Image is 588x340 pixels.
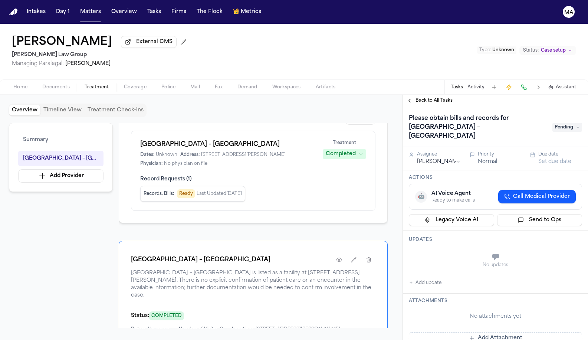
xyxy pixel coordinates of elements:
button: Call Medical Provider [498,190,576,203]
span: Address: [180,152,200,158]
span: Unknown [492,48,514,52]
button: Matters [77,5,104,19]
h3: Updates [409,237,582,243]
h1: [PERSON_NAME] [12,36,112,49]
button: Add Task [489,82,499,92]
button: Edit matter name [12,36,112,49]
h3: Attachments [409,298,582,304]
button: Back to All Tasks [403,98,456,104]
span: Artifacts [316,84,336,90]
span: [PERSON_NAME] [65,61,111,66]
h1: Please obtain bills and records for [GEOGRAPHIC_DATA] – [GEOGRAPHIC_DATA] [406,112,548,142]
span: Home [13,84,27,90]
span: External CMS [136,38,173,46]
span: Police [161,84,175,90]
div: AI Voice Agent [431,190,475,197]
span: Treatment [333,140,356,146]
button: Overview [108,5,140,19]
h1: [GEOGRAPHIC_DATA] – [GEOGRAPHIC_DATA] [140,140,314,149]
button: Send to Ops [497,214,582,226]
h3: Actions [409,175,582,181]
button: External CMS [121,36,177,48]
button: Add Provider [18,169,104,183]
span: COMPLETED [149,311,184,320]
button: Intakes [24,5,49,19]
button: Change status from Case setup [519,46,576,55]
span: Location: [232,326,253,332]
span: Coverage [124,84,147,90]
img: Finch Logo [9,9,18,16]
span: Demand [237,84,257,90]
span: [GEOGRAPHIC_DATA] – [GEOGRAPHIC_DATA] is listed as a facility at [STREET_ADDRESS][PERSON_NAME]. T... [131,269,375,299]
button: Normal [478,158,497,166]
span: Records, Bills : [144,191,174,197]
span: Back to All Tasks [415,98,453,104]
button: Make a Call [519,82,529,92]
span: [STREET_ADDRESS][PERSON_NAME] [256,326,340,332]
span: Last Updated [DATE] [197,191,242,197]
button: crownMetrics [230,5,264,19]
span: Number of Visits: [178,326,217,332]
div: Due date [538,151,582,157]
button: Edit Type: Unknown [477,46,516,54]
span: Assistant [556,84,576,90]
span: Unknown [156,152,177,158]
span: Case setup [541,48,566,53]
span: Type : [479,48,491,52]
button: Set due date [538,158,571,166]
button: Summary [18,132,104,148]
button: Completed [323,149,366,159]
div: Assignee [417,151,461,157]
span: Dates: [140,152,154,158]
h2: [PERSON_NAME] Law Group [12,50,189,59]
button: Manage [345,111,375,125]
span: Mail [190,84,200,90]
span: Status: [523,48,539,53]
button: Timeline View [40,105,85,115]
button: Activity [467,84,484,90]
button: Day 1 [53,5,73,19]
span: Dates: [131,326,145,332]
span: Documents [42,84,70,90]
button: Tasks [451,84,463,90]
div: No updates [409,262,582,268]
button: Overview [9,105,40,115]
span: 🤖 [418,193,424,200]
span: Call Medical Provider [513,193,570,200]
span: Fax [215,84,223,90]
div: Completed [326,150,356,158]
span: Status: [131,313,149,318]
button: Assistant [548,84,576,90]
button: The Flock [194,5,226,19]
div: No attachments yet [409,313,582,320]
button: Create Immediate Task [504,82,514,92]
span: 0 [220,326,223,332]
div: Ready to make calls [431,197,475,203]
button: Legacy Voice AI [409,214,494,226]
button: Treatment Check-ins [85,105,147,115]
span: Managing Paralegal: [12,61,64,66]
a: Home [9,9,18,16]
h1: [GEOGRAPHIC_DATA] – [GEOGRAPHIC_DATA] [131,255,270,264]
button: [GEOGRAPHIC_DATA] – [GEOGRAPHIC_DATA] [18,151,104,166]
span: Workspaces [272,84,301,90]
span: Physician: [140,161,162,167]
span: Record Requests ( 1 ) [140,176,366,183]
span: No physician on file [164,161,207,167]
span: Treatment [85,84,109,90]
button: Tasks [144,5,164,19]
span: Unknown [148,326,170,332]
span: Pending [552,123,582,132]
button: Add update [409,278,441,287]
button: Firms [168,5,189,19]
span: Ready [177,189,195,198]
span: [STREET_ADDRESS][PERSON_NAME] [201,152,286,158]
